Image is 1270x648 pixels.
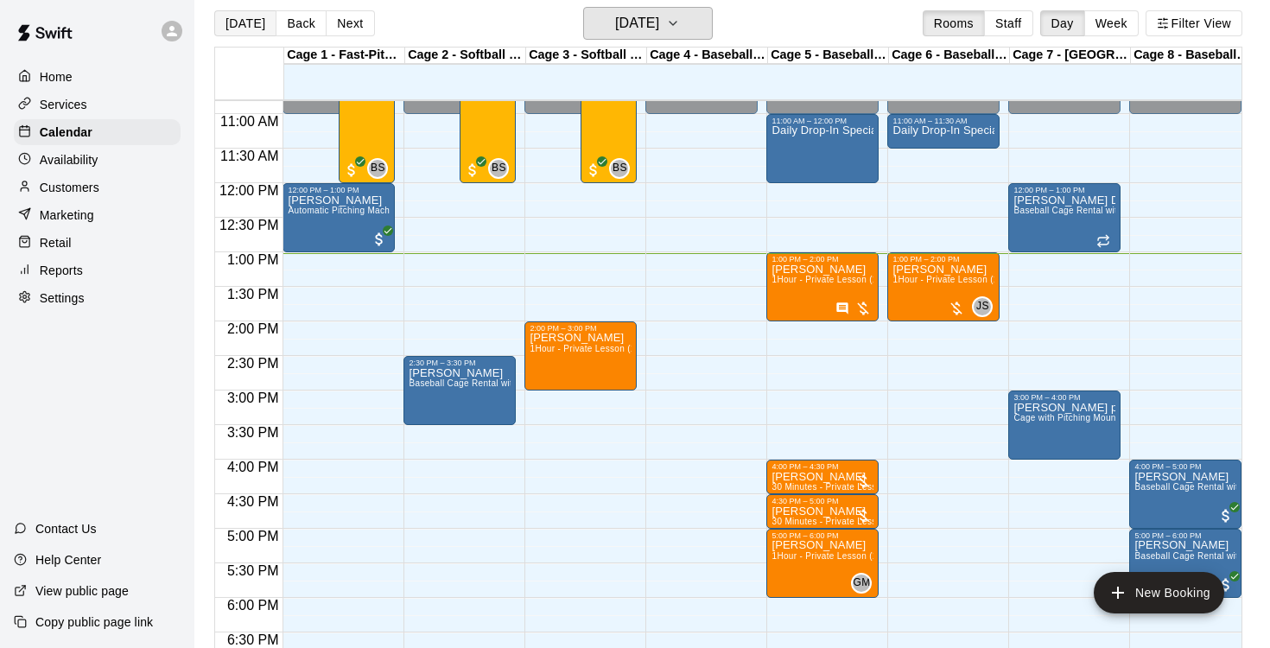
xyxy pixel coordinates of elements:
span: BS [371,160,385,177]
div: 5:00 PM – 6:00 PM [772,531,873,540]
span: 30 Minutes - Private Lesson (1-on-1) [772,482,922,492]
button: Next [326,10,374,36]
a: Settings [14,285,181,311]
div: 11:00 AM – 11:30 AM: Daily Drop-In Special: The Best Batting Cages Near You! - 11AM-4PM WEEKDAYS [887,114,1000,149]
span: 1:30 PM [223,287,283,302]
div: 2:00 PM – 3:00 PM [530,324,632,333]
div: 12:00 PM – 1:00 PM: Adam Wisniewski [283,183,395,252]
div: 5:00 PM – 6:00 PM [1134,531,1236,540]
span: 4:00 PM [223,460,283,474]
div: Cage 4 - Baseball Pitching Machine [647,48,768,64]
span: Baseline Staff [374,158,388,179]
p: Settings [40,289,85,307]
span: 2:30 PM [223,356,283,371]
span: All customers have paid [1217,576,1235,594]
div: 4:00 PM – 4:30 PM [772,462,873,471]
span: 1Hour - Private Lesson (1-on-1) [530,344,660,353]
span: All customers have paid [464,162,481,179]
div: Marketing [14,202,181,228]
span: 5:30 PM [223,563,283,578]
div: 5:00 PM – 6:00 PM: Baseball Cage Rental with Pitching Machine (4 People Maximum!) [1129,529,1241,598]
div: 2:00 PM – 3:00 PM: Max Baruch [524,321,637,391]
p: Availability [40,151,98,168]
div: 4:00 PM – 5:00 PM [1134,462,1236,471]
span: 11:00 AM [216,114,283,129]
div: 11:00 AM – 12:00 PM: Daily Drop-In Special: The Best Batting Cages Near You! - 11AM-4PM WEEKDAYS [766,114,879,183]
a: Calendar [14,119,181,145]
div: Cage 1 - Fast-Pitch Machine and Automatic Baseball Hack Attack Pitching Machine [284,48,405,64]
div: 1:00 PM – 2:00 PM: ara kay [766,252,879,321]
span: 1Hour - Private Lesson (1-on-1) [772,275,902,284]
span: JS [976,298,989,315]
p: Copy public page link [35,613,153,631]
button: [DATE] [214,10,276,36]
a: Reports [14,257,181,283]
div: 4:30 PM – 5:00 PM: jessie schroeder [766,494,879,529]
p: Help Center [35,551,101,569]
p: Customers [40,179,99,196]
a: Retail [14,230,181,256]
span: All customers have paid [371,231,388,248]
div: Gabe Manalo [851,573,872,594]
div: 3:00 PM – 4:00 PM: christpher simone pitching mound [1008,391,1121,460]
span: 1Hour - Private Lesson (1-on-1) [892,275,1023,284]
div: 4:00 PM – 4:30 PM: jessie schroeder [766,460,879,494]
span: GM [853,575,870,592]
span: Automatic Pitching Machine Baseball Cage Rental (4 People Maximum!) [288,206,584,215]
span: BS [613,160,627,177]
span: 6:00 PM [223,598,283,613]
div: 2:30 PM – 3:30 PM: clark [403,356,516,425]
span: Gabe Manalo [858,573,872,594]
p: Services [40,96,87,113]
span: Recurring event [1096,234,1110,248]
p: Calendar [40,124,92,141]
span: 4:30 PM [223,494,283,509]
button: Back [276,10,327,36]
a: Customers [14,175,181,200]
p: Contact Us [35,520,97,537]
div: 12:00 PM – 1:00 PM [288,186,390,194]
div: 1:00 PM – 2:00 PM [892,255,994,264]
button: Day [1040,10,1085,36]
button: Staff [984,10,1033,36]
div: 3:00 PM – 4:00 PM [1013,393,1115,402]
div: 4:30 PM – 5:00 PM [772,497,873,505]
div: Cage 6 - Baseball Pitching Machine [889,48,1010,64]
span: Baseline Staff [616,158,630,179]
span: Jeremias Sucre [979,296,993,317]
button: [DATE] [583,7,713,40]
div: 12:00 PM – 1:00 PM [1013,186,1115,194]
svg: Has notes [835,302,849,315]
div: Cage 3 - Softball Slo-pitch Iron [PERSON_NAME] & Baseball Pitching Machine [526,48,647,64]
a: Home [14,64,181,90]
button: Filter View [1146,10,1242,36]
span: 5:00 PM [223,529,283,543]
span: All customers have paid [343,162,360,179]
div: Baseline Staff [367,158,388,179]
span: 12:00 PM [215,183,283,198]
a: Services [14,92,181,118]
span: Baseline Staff [495,158,509,179]
span: 6:30 PM [223,632,283,647]
p: View public page [35,582,129,600]
div: 1:00 PM – 2:00 PM [772,255,873,264]
span: 1Hour - Private Lesson (1-on-1) [772,551,902,561]
span: 2:00 PM [223,321,283,336]
div: Baseline Staff [609,158,630,179]
div: Jeremias Sucre [972,296,993,317]
div: 5:00 PM – 6:00 PM: david kwon [766,529,879,598]
span: BS [492,160,506,177]
span: Baseball Cage Rental with Pitching Machine (4 People Maximum!) [409,378,681,388]
div: Cage 2 - Softball Slo-pitch Iron [PERSON_NAME] & Hack Attack Baseball Pitching Machine [405,48,526,64]
span: 11:30 AM [216,149,283,163]
div: Baseline Staff [488,158,509,179]
div: Cage 8 - Baseball Pitching Machine [1131,48,1252,64]
a: Availability [14,147,181,173]
span: Cage with Pitching Mound (4 People Maximum!) [1013,413,1211,422]
div: 2:30 PM – 3:30 PM [409,359,511,367]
